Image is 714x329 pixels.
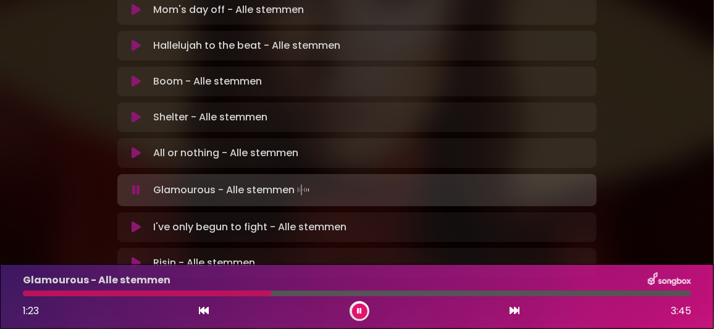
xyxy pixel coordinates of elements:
p: All or nothing - Alle stemmen [153,146,298,160]
img: songbox-logo-white.png [648,272,691,288]
p: Risin - Alle stemmen [153,256,255,270]
span: 3:45 [671,304,691,319]
p: Hallelujah to the beat - Alle stemmen [153,38,340,53]
p: Glamourous - Alle stemmen [153,181,312,199]
p: Boom - Alle stemmen [153,74,262,89]
p: I've only begun to fight - Alle stemmen [153,220,346,235]
p: Shelter - Alle stemmen [153,110,267,125]
img: waveform4.gif [295,181,312,199]
p: Glamourous - Alle stemmen [23,273,170,288]
p: Mom's day off - Alle stemmen [153,2,304,17]
span: 1:23 [23,304,39,318]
